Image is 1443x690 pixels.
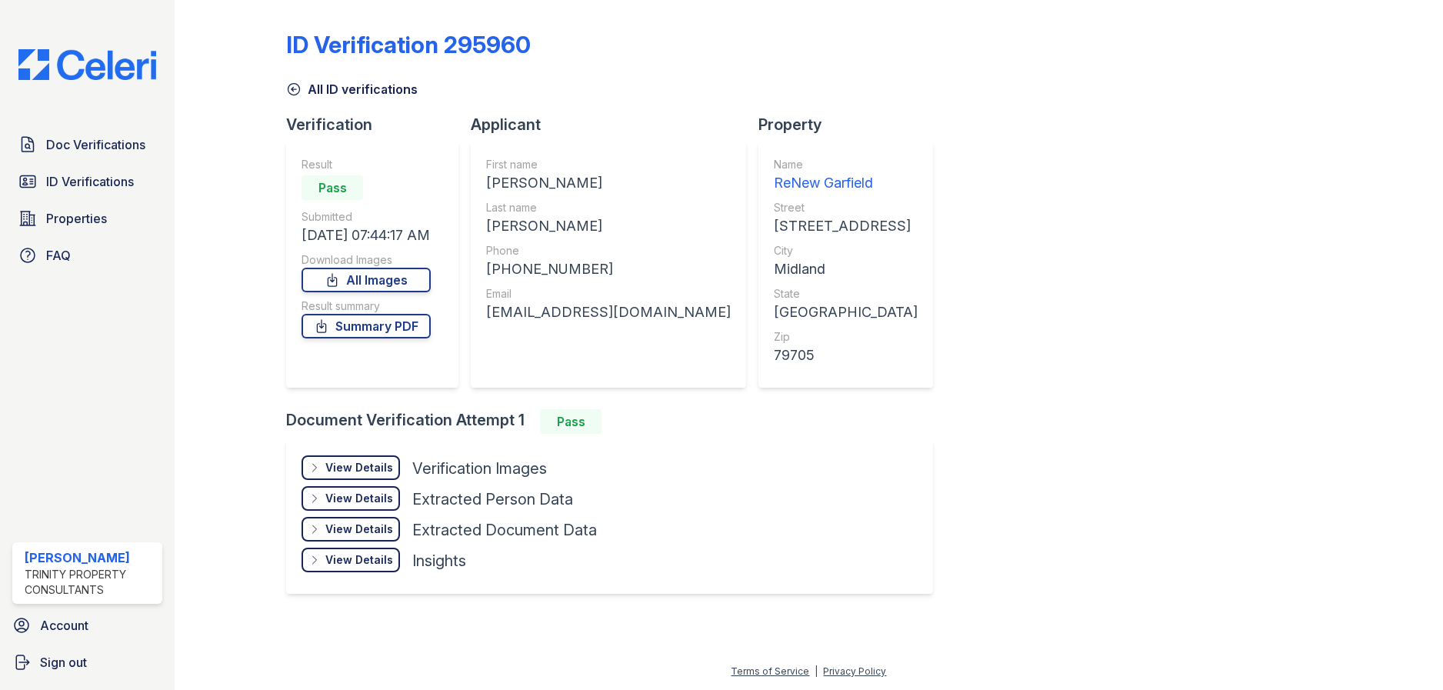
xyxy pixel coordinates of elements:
a: Account [6,610,168,641]
div: 79705 [774,345,918,366]
a: Properties [12,203,162,234]
div: Submitted [302,209,431,225]
a: ID Verifications [12,166,162,197]
span: Account [40,616,88,635]
a: Doc Verifications [12,129,162,160]
span: Sign out [40,653,87,672]
div: [DATE] 07:44:17 AM [302,225,431,246]
div: ReNew Garfield [774,172,918,194]
a: All Images [302,268,431,292]
div: [PERSON_NAME] [486,215,731,237]
div: Extracted Document Data [412,519,597,541]
div: [PERSON_NAME] [486,172,731,194]
div: View Details [325,552,393,568]
div: Document Verification Attempt 1 [286,409,945,434]
div: [GEOGRAPHIC_DATA] [774,302,918,323]
span: ID Verifications [46,172,134,191]
div: Extracted Person Data [412,488,573,510]
a: FAQ [12,240,162,271]
div: Street [774,200,918,215]
div: Name [774,157,918,172]
div: Pass [540,409,602,434]
div: [STREET_ADDRESS] [774,215,918,237]
div: Applicant [471,114,758,135]
div: Phone [486,243,731,258]
div: Trinity Property Consultants [25,567,156,598]
div: Result summary [302,298,431,314]
div: View Details [325,522,393,537]
a: All ID verifications [286,80,418,98]
div: Last name [486,200,731,215]
div: Verification Images [412,458,547,479]
div: [EMAIL_ADDRESS][DOMAIN_NAME] [486,302,731,323]
div: Midland [774,258,918,280]
div: | [815,665,818,677]
div: First name [486,157,731,172]
div: Download Images [302,252,431,268]
span: Properties [46,209,107,228]
div: View Details [325,460,393,475]
div: View Details [325,491,393,506]
div: Insights [412,550,466,572]
a: Summary PDF [302,314,431,338]
a: Terms of Service [731,665,809,677]
div: ID Verification 295960 [286,31,531,58]
a: Privacy Policy [823,665,886,677]
a: Name ReNew Garfield [774,157,918,194]
div: Zip [774,329,918,345]
span: Doc Verifications [46,135,145,154]
div: Result [302,157,431,172]
img: CE_Logo_Blue-a8612792a0a2168367f1c8372b55b34899dd931a85d93a1a3d3e32e68fde9ad4.png [6,49,168,80]
div: Pass [302,175,363,200]
a: Sign out [6,647,168,678]
div: Verification [286,114,471,135]
span: FAQ [46,246,71,265]
div: Property [758,114,945,135]
div: State [774,286,918,302]
div: City [774,243,918,258]
div: Email [486,286,731,302]
div: [PHONE_NUMBER] [486,258,731,280]
div: [PERSON_NAME] [25,548,156,567]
